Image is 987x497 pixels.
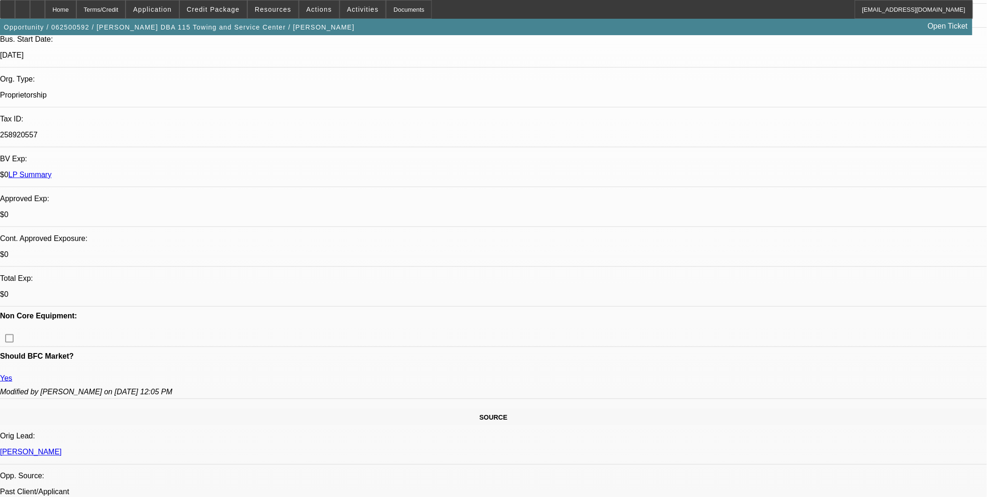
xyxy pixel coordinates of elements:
span: Actions [306,6,332,13]
span: SOURCE [480,414,508,421]
button: Actions [299,0,339,18]
span: Credit Package [187,6,240,13]
span: Activities [347,6,379,13]
a: Open Ticket [924,18,972,34]
a: LP Summary [8,171,52,179]
button: Credit Package [180,0,247,18]
span: Opportunity / 062500592 / [PERSON_NAME] DBA 115 Towing and Service Center / [PERSON_NAME] [4,23,355,31]
button: Application [126,0,178,18]
span: Application [133,6,171,13]
button: Resources [248,0,298,18]
button: Activities [340,0,386,18]
span: Resources [255,6,291,13]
